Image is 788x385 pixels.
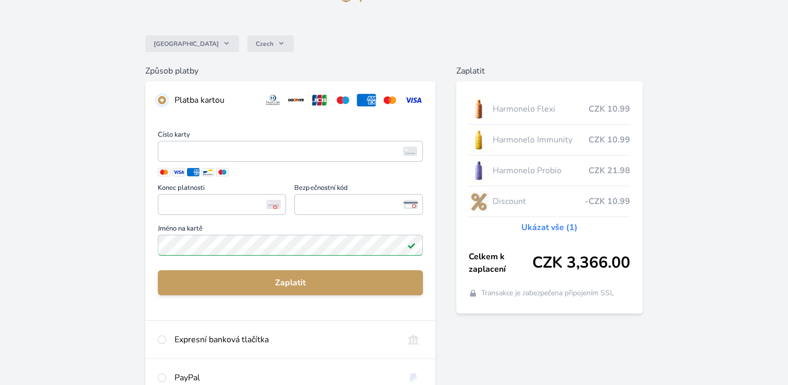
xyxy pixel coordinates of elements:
button: Czech [247,35,294,52]
span: Konec platnosti [158,185,286,194]
img: visa.svg [404,94,423,106]
img: paypal.svg [404,371,423,384]
img: discover.svg [286,94,306,106]
span: CZK 10.99 [589,103,630,115]
h6: Zaplatit [456,65,643,77]
iframe: Iframe pro bezpečnostní kód [299,197,418,212]
iframe: Iframe pro číslo karty [162,144,418,159]
span: Jméno na kartě [158,225,423,235]
iframe: Iframe pro datum vypršení platnosti [162,197,282,212]
img: diners.svg [264,94,283,106]
span: Zaplatit [166,276,415,289]
h6: Způsob platby [145,65,435,77]
img: card [403,147,417,156]
span: Czech [256,40,273,48]
span: Transakce je zabezpečena připojením SSL [481,288,614,298]
button: [GEOGRAPHIC_DATA] [145,35,239,52]
img: onlineBanking_CZ.svg [404,333,423,346]
input: Jméno na kartěPlatné pole [158,235,423,256]
span: Číslo karty [158,131,423,141]
img: CLEAN_PROBIO_se_stinem_x-lo.jpg [469,158,489,184]
span: Harmonelo Flexi [493,103,589,115]
img: Platné pole [407,241,416,249]
img: Konec platnosti [267,200,281,209]
img: amex.svg [357,94,376,106]
div: Expresní banková tlačítka [174,333,395,346]
span: Bezpečnostní kód [294,185,423,194]
span: CZK 10.99 [589,134,630,146]
span: CZK 21.98 [589,164,630,177]
a: Ukázat vše (1) [521,221,578,234]
span: Celkem k zaplacení [469,250,532,275]
img: discount-lo.png [469,188,489,214]
span: Harmonelo Probio [493,164,589,177]
img: CLEAN_FLEXI_se_stinem_x-hi_(1)-lo.jpg [469,96,489,122]
img: IMMUNITY_se_stinem_x-lo.jpg [469,127,489,153]
span: Harmonelo Immunity [493,134,589,146]
span: CZK 3,366.00 [532,254,630,272]
div: PayPal [174,371,395,384]
span: Discount [493,195,585,208]
img: mc.svg [380,94,399,106]
img: maestro.svg [333,94,353,106]
button: Zaplatit [158,270,423,295]
span: -CZK 10.99 [585,195,630,208]
img: jcb.svg [310,94,329,106]
span: [GEOGRAPHIC_DATA] [154,40,219,48]
div: Platba kartou [174,94,255,106]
